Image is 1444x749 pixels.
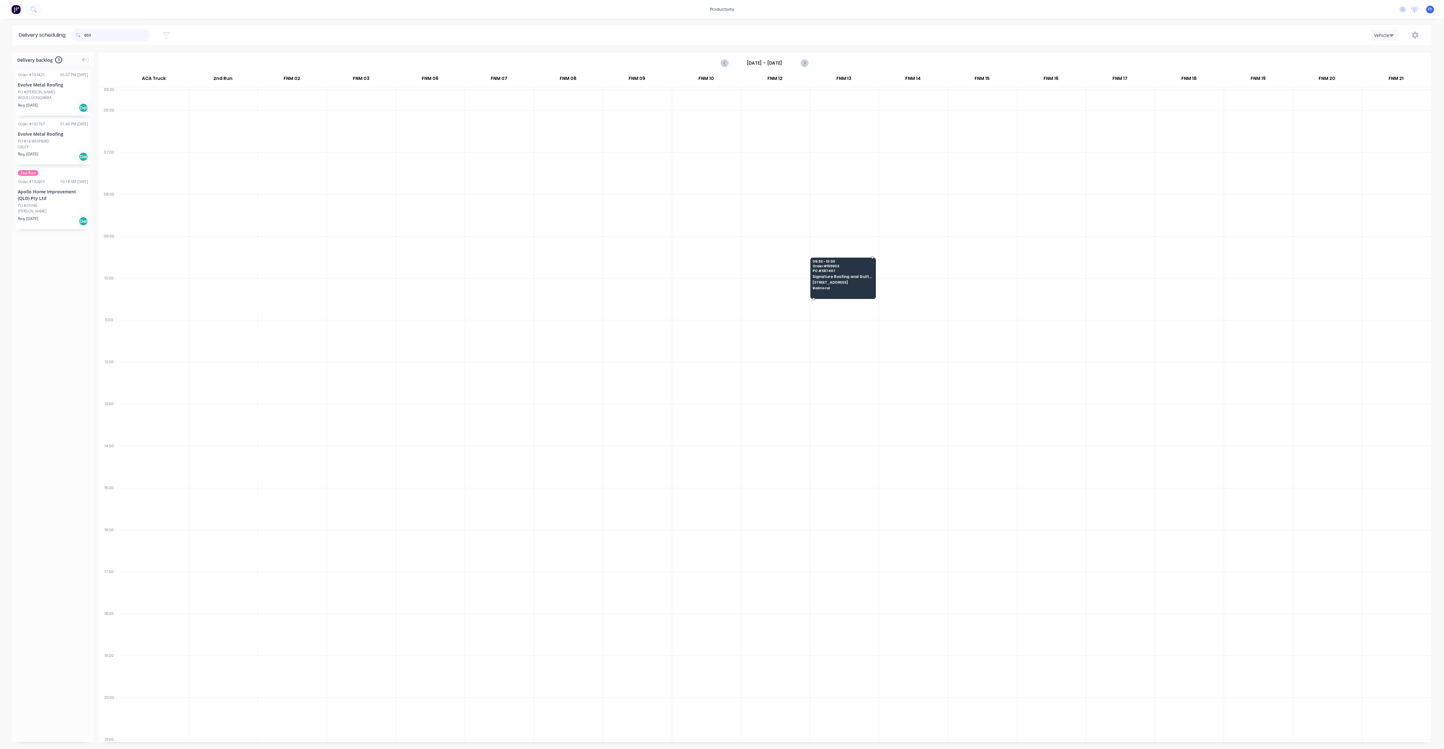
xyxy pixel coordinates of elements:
div: PO #18 WHIPBIRD [18,139,49,144]
img: Factory [11,5,21,14]
div: productivity [707,5,737,14]
div: 21:00 [98,736,120,743]
div: [PERSON_NAME] [18,208,88,214]
div: Evolve Metal Roofing [18,81,88,88]
div: FNM 10 [672,73,740,87]
div: 06:00 [98,107,120,149]
span: 09:30 - 10:30 [813,259,873,263]
span: 3 [55,56,62,63]
div: 07:00 [98,149,120,191]
div: 17:00 [98,568,120,610]
span: Order # 193603 [813,264,873,268]
div: FNM 08 [534,73,602,87]
div: FNM 18 [1155,73,1223,87]
div: FNM 02 [258,73,326,87]
input: Search for orders [84,29,150,41]
div: WOOLLOONGABBA [18,95,88,101]
div: 05:30 [98,86,120,107]
div: 10:00 [98,275,120,317]
div: FNM 14 [879,73,947,87]
div: 08:00 [98,191,120,233]
div: 10:18 AM [DATE] [60,179,88,185]
div: FNM 19 [1224,73,1292,87]
div: Delivery scheduling [13,25,72,45]
div: 15:00 [98,484,120,526]
div: 16:00 [98,526,120,568]
span: Req. [DATE] [18,216,38,222]
div: FNM 15 [948,73,1016,87]
div: 20:00 [98,694,120,736]
div: Evolve Metal Roofing [18,131,88,137]
span: Req. [DATE] [18,151,38,157]
span: Req. [DATE] [18,102,38,108]
div: Order # 192767 [18,121,45,127]
div: 2nd Run [189,73,257,87]
div: Order # 193425 [18,72,45,78]
div: 01:40 PM [DATE] [60,121,88,127]
div: Del [79,152,88,161]
span: PO # SR7407 [813,269,873,273]
div: FNM 17 [1086,73,1154,87]
div: 09:00 [98,233,120,275]
button: Vehicle [1371,30,1399,41]
div: FNM 09 [603,73,671,87]
div: FNM 20 [1293,73,1361,87]
div: OXLEY [18,144,88,150]
div: Vehicle [1374,32,1392,39]
div: FNM 21 [1362,73,1430,87]
div: Apollo Home Improvement (QLD) Pty Ltd [18,188,88,202]
div: 11:00 [98,316,120,358]
div: Order # 192603 [18,179,45,185]
div: 13:00 [98,400,120,442]
div: PO #20746 [18,203,37,208]
span: F1 [1428,7,1432,12]
span: [STREET_ADDRESS] [813,280,873,284]
span: Delivery backlog [17,57,53,63]
div: ACA Truck [119,73,188,87]
div: 12:00 [98,358,120,400]
div: 18:00 [98,610,120,652]
div: FNM 07 [465,73,533,87]
div: PO #[PERSON_NAME] [18,89,55,95]
span: Balmoral [813,286,873,290]
div: FNM 16 [1017,73,1085,87]
div: 19:00 [98,652,120,694]
span: 2nd Run [18,170,38,176]
div: FNM 03 [327,73,395,87]
div: FNM 13 [810,73,878,87]
div: Del [79,103,88,113]
div: FNM 06 [396,73,464,87]
div: Del [79,217,88,226]
div: FNM 12 [741,73,809,87]
span: Signature Roofing and Guttering - DJW Constructions Pty Ltd [813,275,873,279]
div: 14:00 [98,442,120,484]
div: 05:07 PM [DATE] [60,72,88,78]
